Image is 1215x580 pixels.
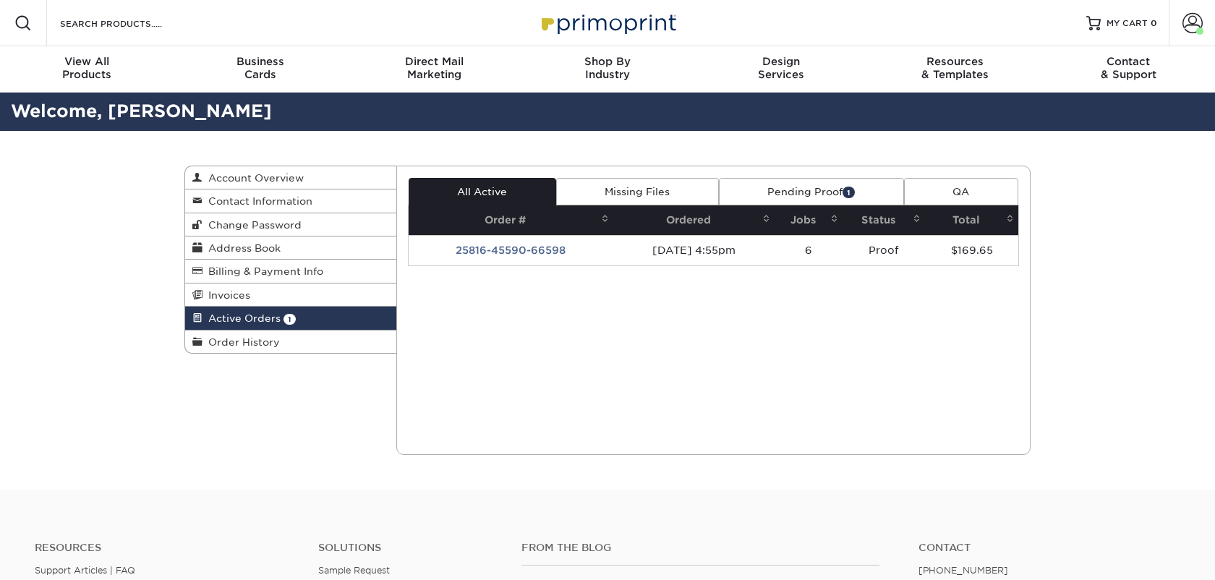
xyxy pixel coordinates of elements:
[521,542,879,554] h4: From the Blog
[185,260,396,283] a: Billing & Payment Info
[347,55,521,81] div: Marketing
[521,55,694,81] div: Industry
[185,307,396,330] a: Active Orders 1
[318,542,499,554] h4: Solutions
[318,565,390,576] a: Sample Request
[521,55,694,68] span: Shop By
[694,55,868,68] span: Design
[843,187,855,197] span: 1
[409,178,556,205] a: All Active
[613,235,775,265] td: [DATE] 4:55pm
[185,330,396,353] a: Order History
[202,265,323,277] span: Billing & Payment Info
[613,205,775,235] th: Ordered
[347,55,521,68] span: Direct Mail
[1041,55,1215,81] div: & Support
[868,55,1041,81] div: & Templates
[918,542,1180,554] a: Contact
[719,178,904,205] a: Pending Proof1
[59,14,200,32] input: SEARCH PRODUCTS.....
[202,172,304,184] span: Account Overview
[185,213,396,236] a: Change Password
[202,242,281,254] span: Address Book
[185,283,396,307] a: Invoices
[868,55,1041,68] span: Resources
[843,205,925,235] th: Status
[202,289,250,301] span: Invoices
[185,166,396,189] a: Account Overview
[1041,46,1215,93] a: Contact& Support
[694,55,868,81] div: Services
[174,55,347,81] div: Cards
[202,219,302,231] span: Change Password
[775,235,843,265] td: 6
[535,7,680,38] img: Primoprint
[1041,55,1215,68] span: Contact
[694,46,868,93] a: DesignServices
[925,235,1018,265] td: $169.65
[35,565,135,576] a: Support Articles | FAQ
[185,189,396,213] a: Contact Information
[1151,18,1157,28] span: 0
[347,46,521,93] a: Direct MailMarketing
[202,336,280,348] span: Order History
[409,205,614,235] th: Order #
[283,314,296,325] span: 1
[174,46,347,93] a: BusinessCards
[868,46,1041,93] a: Resources& Templates
[202,195,312,207] span: Contact Information
[775,205,843,235] th: Jobs
[35,542,297,554] h4: Resources
[918,565,1008,576] a: [PHONE_NUMBER]
[1107,17,1148,30] span: MY CART
[925,205,1018,235] th: Total
[185,236,396,260] a: Address Book
[202,312,281,324] span: Active Orders
[174,55,347,68] span: Business
[904,178,1018,205] a: QA
[843,235,925,265] td: Proof
[409,235,614,265] td: 25816-45590-66598
[521,46,694,93] a: Shop ByIndustry
[556,178,719,205] a: Missing Files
